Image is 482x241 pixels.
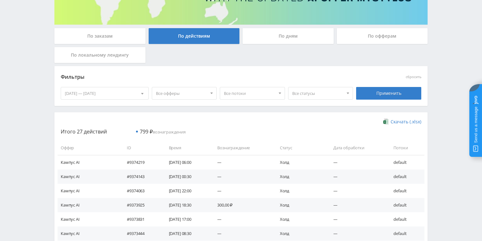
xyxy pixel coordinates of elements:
td: — [327,226,387,241]
td: Вознаграждение [211,141,273,155]
td: default [387,184,424,198]
td: #9373925 [120,198,162,212]
td: — [327,155,387,169]
td: — [211,212,273,226]
div: По действиям [149,28,240,44]
td: Кампус AI [58,184,120,198]
td: Холд [274,170,327,184]
img: xlsx [383,118,389,125]
td: #9373444 [120,226,162,241]
td: [DATE] 06:00 [163,155,211,169]
td: Холд [274,155,327,169]
td: Холд [274,212,327,226]
td: — [327,170,387,184]
td: Статус [274,141,327,155]
td: ID [120,141,162,155]
td: — [327,198,387,212]
span: 799 ₽ [140,128,153,135]
td: [DATE] 22:00 [163,184,211,198]
div: По заказам [54,28,145,44]
span: Скачать (.xlsx) [391,119,421,124]
td: Оффер [58,141,120,155]
td: 300,00 ₽ [211,198,273,212]
td: — [327,212,387,226]
td: default [387,155,424,169]
td: Кампус AI [58,155,120,169]
td: #9374063 [120,184,162,198]
td: — [211,155,273,169]
td: default [387,226,424,241]
td: — [211,226,273,241]
td: Кампус AI [58,198,120,212]
td: default [387,170,424,184]
a: Скачать (.xlsx) [383,119,421,125]
td: Кампус AI [58,170,120,184]
span: вознаграждения [140,129,186,135]
td: default [387,198,424,212]
div: Фильтры [61,72,331,82]
span: Итого 27 действий [61,128,107,135]
td: Потоки [387,141,424,155]
td: default [387,212,424,226]
button: сбросить [406,75,421,79]
td: Дата обработки [327,141,387,155]
td: Холд [274,198,327,212]
td: #9374143 [120,170,162,184]
td: — [211,184,273,198]
div: [DATE] — [DATE] [61,87,148,99]
span: Все офферы [156,87,207,99]
td: Кампус AI [58,226,120,241]
td: [DATE] 18:30 [163,198,211,212]
td: #9374219 [120,155,162,169]
span: Все статусы [292,87,343,99]
td: [DATE] 08:30 [163,226,211,241]
td: Холд [274,184,327,198]
td: Холд [274,226,327,241]
td: — [211,170,273,184]
span: Все потоки [224,87,275,99]
td: — [327,184,387,198]
td: Время [163,141,211,155]
td: #9373831 [120,212,162,226]
div: По дням [243,28,334,44]
td: [DATE] 00:30 [163,170,211,184]
div: Применить [356,87,421,100]
div: По локальному лендингу [54,47,145,63]
td: [DATE] 17:00 [163,212,211,226]
td: Кампус AI [58,212,120,226]
div: По офферам [337,28,428,44]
